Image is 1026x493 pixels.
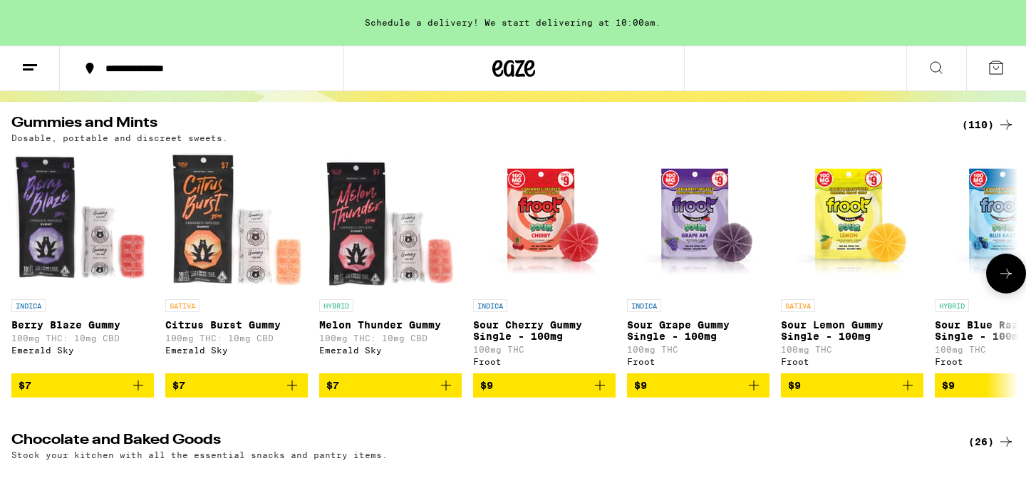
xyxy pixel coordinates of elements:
p: SATIVA [781,299,815,312]
p: HYBRID [935,299,969,312]
p: INDICA [11,299,46,312]
p: Berry Blaze Gummy [11,319,154,331]
h2: Gummies and Mints [11,116,945,133]
p: Dosable, portable and discreet sweets. [11,133,228,142]
button: Add to bag [473,373,616,398]
p: 100mg THC [473,345,616,354]
p: 100mg THC: 10mg CBD [319,333,462,343]
img: Froot - Sour Lemon Gummy Single - 100mg [781,150,923,292]
div: Emerald Sky [165,346,308,355]
p: INDICA [473,299,507,312]
p: Sour Cherry Gummy Single - 100mg [473,319,616,342]
p: Citrus Burst Gummy [165,319,308,331]
div: Froot [781,357,923,366]
a: Open page for Sour Cherry Gummy Single - 100mg from Froot [473,150,616,373]
span: $7 [326,380,339,391]
span: $9 [942,380,955,391]
a: Open page for Sour Grape Gummy Single - 100mg from Froot [627,150,769,373]
div: Emerald Sky [11,346,154,355]
a: Open page for Melon Thunder Gummy from Emerald Sky [319,150,462,373]
span: $9 [788,380,801,391]
a: (26) [968,433,1015,450]
span: $7 [19,380,31,391]
p: HYBRID [319,299,353,312]
img: Emerald Sky - Berry Blaze Gummy [11,150,154,292]
img: Emerald Sky - Citrus Burst Gummy [165,150,308,292]
p: 100mg THC [781,345,923,354]
button: Add to bag [319,373,462,398]
p: SATIVA [165,299,199,312]
span: $9 [480,380,493,391]
h2: Chocolate and Baked Goods [11,433,945,450]
button: Add to bag [781,373,923,398]
a: (110) [962,116,1015,133]
div: Froot [627,357,769,366]
p: Sour Lemon Gummy Single - 100mg [781,319,923,342]
a: Open page for Sour Lemon Gummy Single - 100mg from Froot [781,150,923,373]
img: Froot - Sour Cherry Gummy Single - 100mg [473,150,616,292]
p: 100mg THC [627,345,769,354]
button: Add to bag [165,373,308,398]
a: Open page for Citrus Burst Gummy from Emerald Sky [165,150,308,373]
p: Stock your kitchen with all the essential snacks and pantry items. [11,450,388,460]
span: $7 [172,380,185,391]
a: Open page for Berry Blaze Gummy from Emerald Sky [11,150,154,373]
button: Add to bag [11,373,154,398]
button: Add to bag [627,373,769,398]
img: Froot - Sour Grape Gummy Single - 100mg [627,150,769,292]
p: 100mg THC: 10mg CBD [165,333,308,343]
p: Melon Thunder Gummy [319,319,462,331]
p: INDICA [627,299,661,312]
div: Froot [473,357,616,366]
div: Emerald Sky [319,346,462,355]
p: Sour Grape Gummy Single - 100mg [627,319,769,342]
span: Hi. Need any help? [9,10,103,21]
span: $9 [634,380,647,391]
img: Emerald Sky - Melon Thunder Gummy [319,150,462,292]
p: 100mg THC: 10mg CBD [11,333,154,343]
